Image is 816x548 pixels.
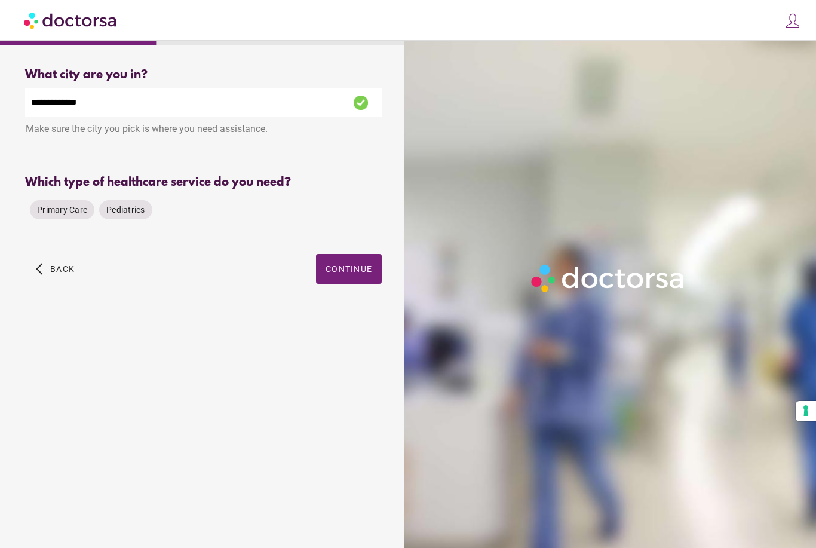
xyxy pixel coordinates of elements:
[50,264,75,274] span: Back
[37,205,87,215] span: Primary Care
[796,401,816,421] button: Your consent preferences for tracking technologies
[106,205,145,215] span: Pediatrics
[25,68,382,82] div: What city are you in?
[25,176,382,189] div: Which type of healthcare service do you need?
[25,117,382,143] div: Make sure the city you pick is where you need assistance.
[326,264,372,274] span: Continue
[31,254,79,284] button: arrow_back_ios Back
[527,260,690,296] img: Logo-Doctorsa-trans-White-partial-flat.png
[784,13,801,29] img: icons8-customer-100.png
[24,7,118,33] img: Doctorsa.com
[316,254,382,284] button: Continue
